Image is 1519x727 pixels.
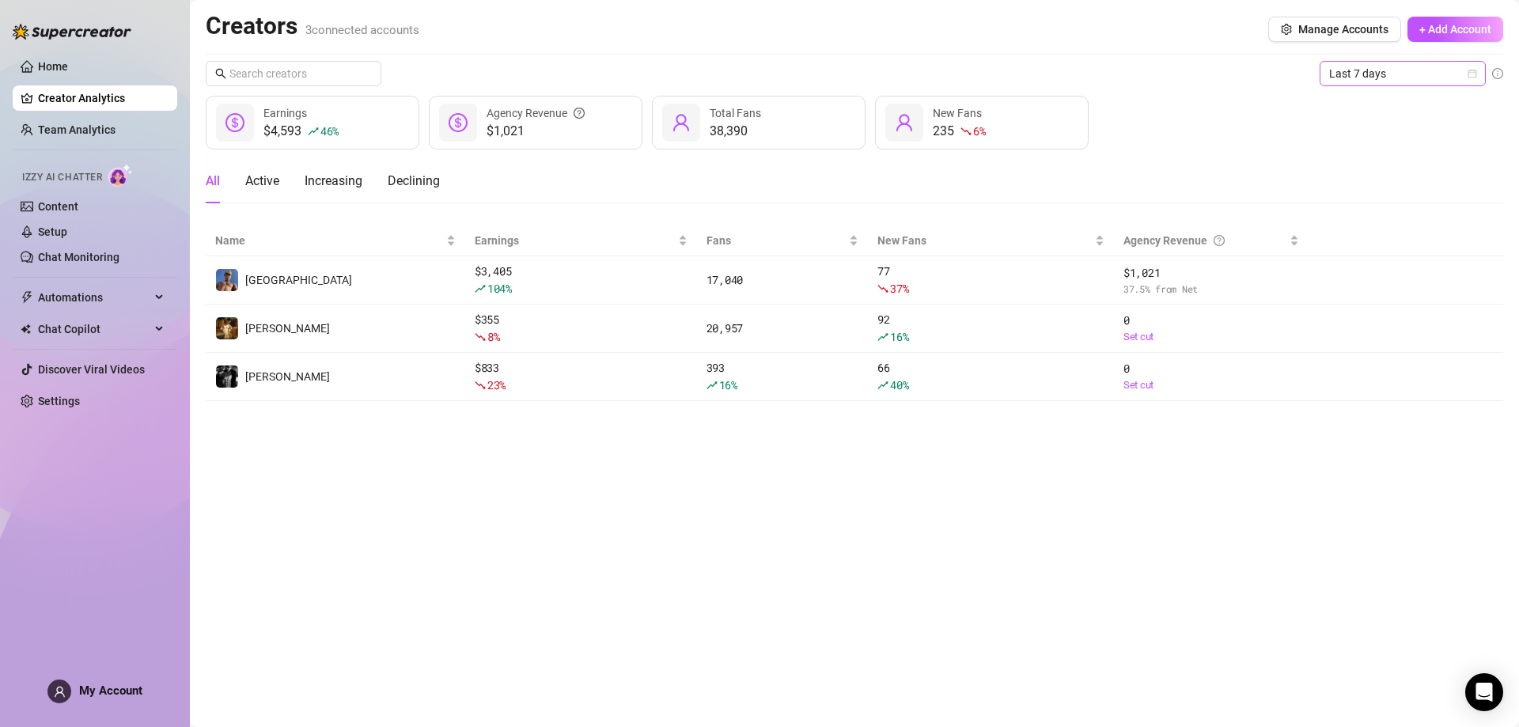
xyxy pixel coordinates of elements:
span: Earnings [263,107,307,119]
span: thunderbolt [21,291,33,304]
span: 6 % [973,123,985,138]
div: All [206,172,220,191]
a: Team Analytics [38,123,116,136]
a: Setup [38,225,67,238]
span: Last 7 days [1329,62,1476,85]
span: My Account [79,683,142,698]
span: Izzy AI Chatter [22,170,102,185]
span: setting [1281,24,1292,35]
div: Active [245,172,279,191]
div: 38,390 [710,122,761,141]
div: $ 833 [475,359,688,394]
span: user [54,686,66,698]
a: Content [38,200,78,213]
th: Fans [697,225,868,256]
span: fall [960,126,972,137]
span: Automations [38,285,150,310]
div: 20,957 [706,320,858,337]
div: 393 [706,359,858,394]
div: 92 [877,311,1104,346]
span: New Fans [877,232,1092,249]
div: 0 [1123,312,1299,345]
div: 66 [877,359,1104,394]
img: AI Chatter [108,164,133,187]
span: Earnings [475,232,675,249]
a: Chat Monitoring [38,251,119,263]
img: logo-BBDzfeDw.svg [13,24,131,40]
span: Manage Accounts [1298,23,1388,36]
span: question-circle [574,104,585,122]
button: + Add Account [1407,17,1503,42]
img: Dallas [216,269,238,291]
span: dollar-circle [449,113,468,132]
span: [GEOGRAPHIC_DATA] [245,274,352,286]
div: $ 3,405 [475,263,688,297]
span: [PERSON_NAME] [245,370,330,383]
span: question-circle [1214,232,1225,249]
span: $1,021 [487,122,585,141]
span: Name [215,232,443,249]
th: Name [206,225,465,256]
div: Open Intercom Messenger [1465,673,1503,711]
input: Search creators [229,65,359,82]
span: Total Fans [710,107,761,119]
div: Agency Revenue [487,104,585,122]
span: 16 % [890,329,908,344]
div: 17,040 [706,271,858,289]
span: 46 % [320,123,339,138]
span: fall [475,380,486,391]
span: rise [475,283,486,294]
span: 8 % [487,329,499,344]
span: rise [877,331,888,343]
img: Marvin [216,317,238,339]
a: Creator Analytics [38,85,165,111]
span: info-circle [1492,68,1503,79]
a: Set cut [1123,329,1299,345]
img: Marvin [216,365,238,388]
span: 104 % [487,281,512,296]
span: $ 1,021 [1123,264,1299,282]
span: rise [308,126,319,137]
a: Home [38,60,68,73]
a: Set cut [1123,377,1299,393]
span: [PERSON_NAME] [245,322,330,335]
th: Earnings [465,225,697,256]
div: $ 355 [475,311,688,346]
span: fall [475,331,486,343]
span: rise [706,380,718,391]
span: 37.5 % from Net [1123,282,1299,297]
span: 23 % [487,377,506,392]
div: Increasing [305,172,362,191]
span: New Fans [933,107,982,119]
span: 16 % [719,377,737,392]
span: Chat Copilot [38,316,150,342]
button: Manage Accounts [1268,17,1401,42]
span: Fans [706,232,846,249]
span: user [672,113,691,132]
span: calendar [1468,69,1477,78]
div: 235 [933,122,985,141]
span: search [215,68,226,79]
span: 3 connected accounts [305,23,419,37]
div: $4,593 [263,122,339,141]
img: Chat Copilot [21,324,31,335]
div: 77 [877,263,1104,297]
div: Declining [388,172,440,191]
a: Discover Viral Videos [38,363,145,376]
h2: Creators [206,11,419,41]
span: fall [877,283,888,294]
th: New Fans [868,225,1114,256]
div: 0 [1123,360,1299,393]
span: 40 % [890,377,908,392]
span: user [895,113,914,132]
div: Agency Revenue [1123,232,1286,249]
a: Settings [38,395,80,407]
span: + Add Account [1419,23,1491,36]
span: dollar-circle [225,113,244,132]
span: rise [877,380,888,391]
span: 37 % [890,281,908,296]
